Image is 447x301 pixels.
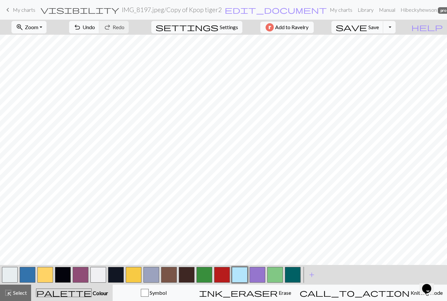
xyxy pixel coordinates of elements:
i: Settings [156,23,218,31]
button: Save [331,21,383,33]
span: Knitting mode [410,290,443,296]
span: My charts [13,7,35,13]
span: ink_eraser [199,288,278,297]
span: Select [12,290,27,296]
span: Symbol [149,290,167,296]
a: My charts [327,3,355,16]
span: call_to_action [300,288,410,297]
span: save [336,23,367,32]
span: help [411,23,443,32]
span: Erase [278,290,291,296]
span: Colour [92,290,108,296]
span: Save [368,24,379,30]
span: Add to Ravelry [275,23,308,31]
span: Zoom [25,24,38,30]
span: edit_document [225,5,327,14]
button: Knitting mode [295,285,447,301]
span: zoom_in [16,23,24,32]
a: Manual [376,3,398,16]
button: Add to Ravelry [260,22,314,33]
span: highlight_alt [4,288,12,297]
span: keyboard_arrow_left [4,5,12,14]
span: palette [36,288,91,297]
button: Undo [69,21,100,33]
span: settings [156,23,218,32]
span: add [308,270,316,279]
span: Settings [220,23,238,31]
button: Symbol [113,285,195,301]
a: My charts [4,4,35,15]
img: Ravelry [266,23,274,31]
button: Erase [195,285,295,301]
h2: IMG_8197.jpeg / Copy of Kpop tiger2 [122,6,222,13]
a: Library [355,3,376,16]
button: Zoom [11,21,47,33]
iframe: chat widget [419,275,440,294]
span: visibility [41,5,119,14]
button: Colour [31,285,113,301]
span: undo [73,23,81,32]
button: SettingsSettings [151,21,242,33]
span: Undo [83,24,95,30]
